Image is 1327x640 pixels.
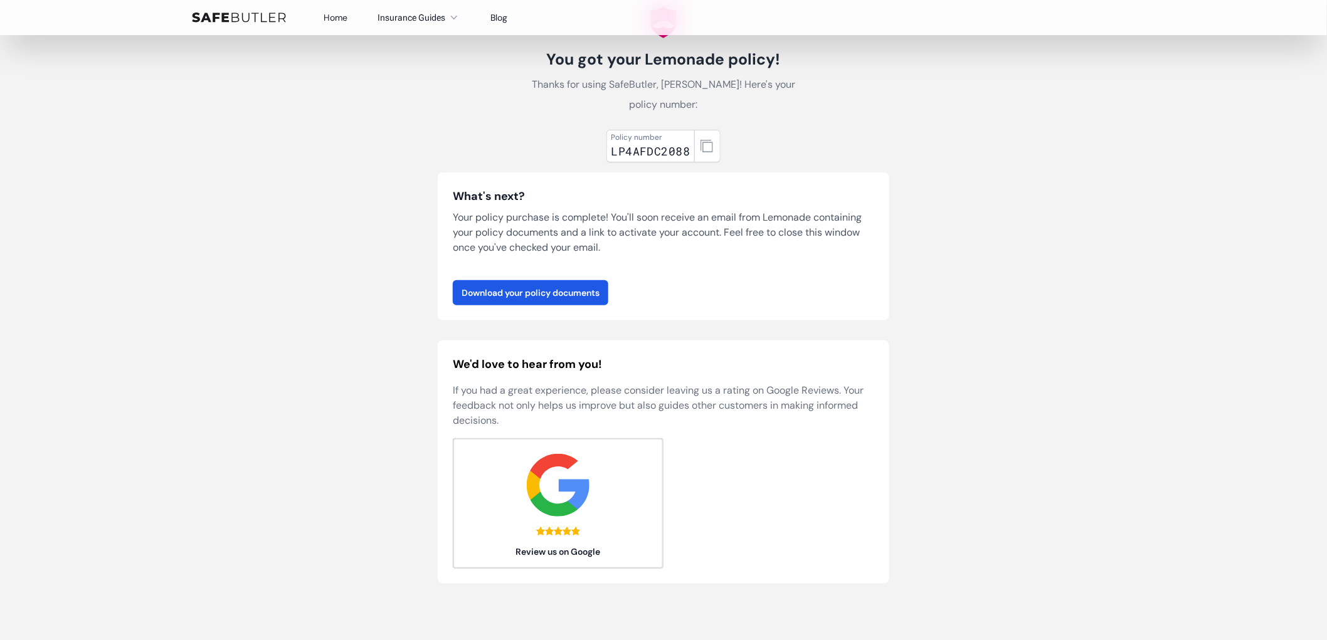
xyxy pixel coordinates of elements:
[453,187,874,205] h3: What's next?
[324,12,347,23] a: Home
[378,10,460,25] button: Insurance Guides
[453,383,874,428] p: If you had a great experience, please consider leaving us a rating on Google Reviews. Your feedba...
[490,12,507,23] a: Blog
[453,545,663,558] span: Review us on Google
[523,50,804,70] h1: You got your Lemonade policy!
[611,142,690,160] div: LP4AFDC2088
[453,355,874,373] h2: We'd love to hear from you!
[523,75,804,115] p: Thanks for using SafeButler, [PERSON_NAME]! Here's your policy number:
[536,527,580,535] div: 5.0
[192,13,286,23] img: SafeButler Text Logo
[527,454,589,517] img: google.svg
[453,280,608,305] a: Download your policy documents
[453,438,663,569] a: Review us on Google
[611,132,690,142] div: Policy number
[453,210,874,255] p: Your policy purchase is complete! You'll soon receive an email from Lemonade containing your poli...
